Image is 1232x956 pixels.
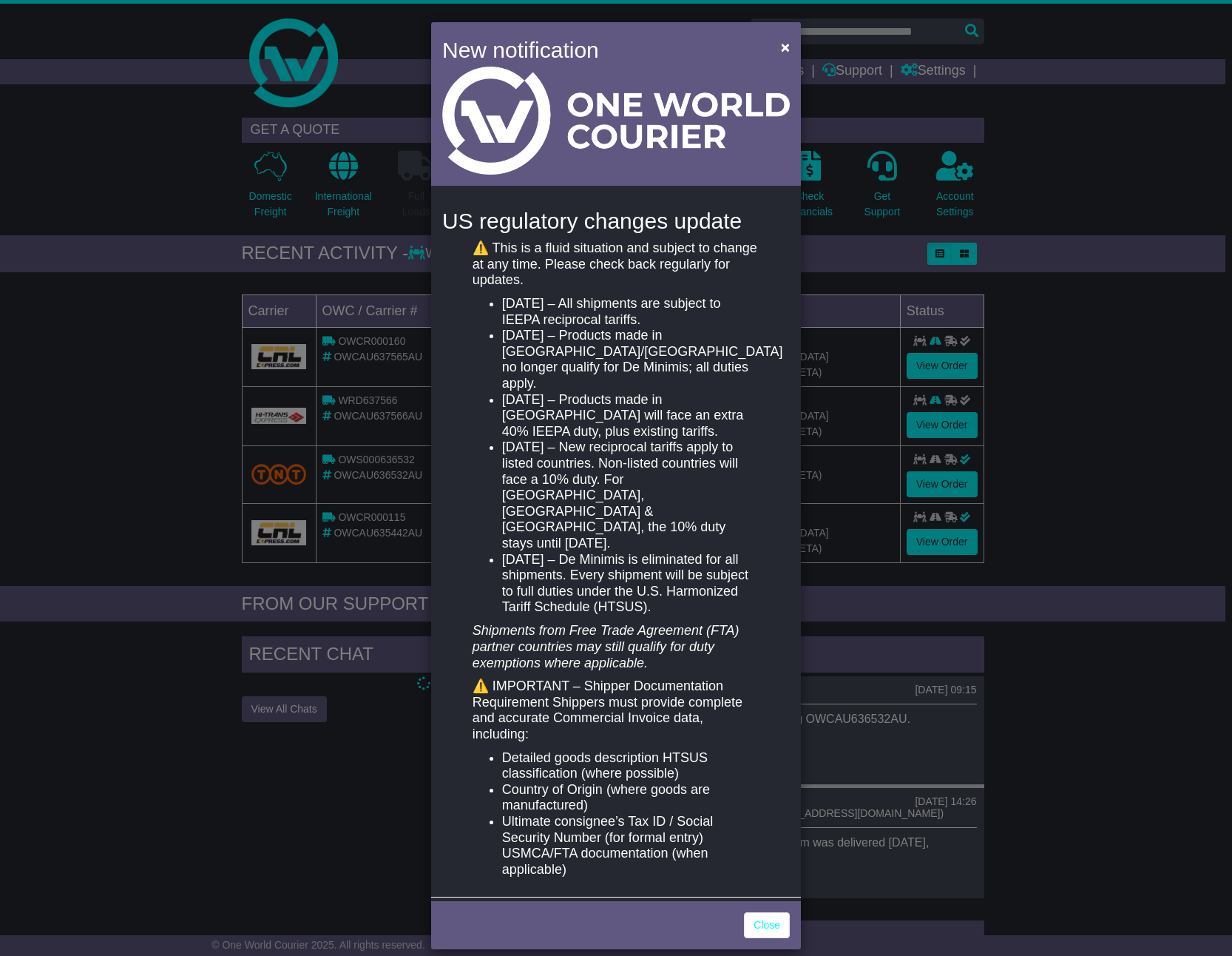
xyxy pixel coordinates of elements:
[744,912,790,938] a: Close
[781,38,790,55] span: ×
[502,552,759,616] li: [DATE] – De Minimis is eliminated for all shipments. Every shipment will be subject to full dutie...
[473,240,759,289] p: ⚠️ This is a fluid situation and subject to change at any time. Please check back regularly for u...
[442,209,790,233] h4: US regulatory changes update
[502,814,759,878] li: Ultimate consignee’s Tax ID / Social Security Number (for formal entry) USMCA/FTA documentation (...
[774,32,797,62] button: Close
[502,328,759,391] li: [DATE] – Products made in [GEOGRAPHIC_DATA]/[GEOGRAPHIC_DATA] no longer qualify for De Minimis; a...
[473,679,759,742] p: ⚠️ IMPORTANT – Shipper Documentation Requirement Shippers must provide complete and accurate Comm...
[502,782,759,814] li: Country of Origin (where goods are manufactured)
[442,33,759,67] h4: New notification
[442,67,790,175] img: Light
[502,296,759,328] li: [DATE] – All shipments are subject to IEEPA reciprocal tariffs.
[473,623,739,670] em: Shipments from Free Trade Agreement (FTA) partner countries may still qualify for duty exemptions...
[502,750,759,782] li: Detailed goods description HTSUS classification (where possible)
[502,392,759,440] li: [DATE] – Products made in [GEOGRAPHIC_DATA] will face an extra 40% IEEPA duty, plus existing tari...
[502,440,759,551] li: [DATE] – New reciprocal tariffs apply to listed countries. Non-listed countries will face a 10% d...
